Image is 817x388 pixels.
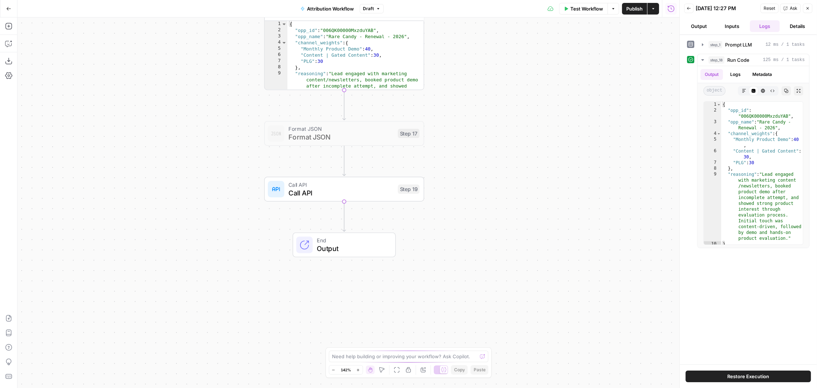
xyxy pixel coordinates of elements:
span: Reset [764,5,775,12]
button: Inputs [717,20,747,32]
button: Publish [622,3,647,15]
span: step_18 [708,56,724,64]
button: Paste [470,365,488,375]
div: 5 [265,46,287,52]
g: Edge from step_18 to step_17 [343,90,346,120]
span: Draft [363,5,374,12]
span: object [703,86,725,96]
div: 7 [265,58,287,64]
div: 2 [704,108,721,119]
div: 10 [704,241,721,247]
button: Output [700,69,723,80]
button: Copy [451,365,468,375]
div: 1 [265,21,287,27]
span: Call API [288,180,394,189]
button: Logs [726,69,745,80]
div: 6 [704,148,721,160]
button: 12 ms / 1 tasks [697,39,809,50]
div: Step 19 [398,185,420,194]
span: 142% [341,367,351,373]
div: 2 [265,27,287,33]
div: Actions [645,21,661,28]
div: 3 [265,33,287,40]
button: Restore Execution [685,371,811,382]
div: 9 [265,70,287,114]
button: Metadata [748,69,776,80]
span: Format JSON [288,125,394,133]
button: 125 ms / 1 tasks [697,54,809,66]
div: 8 [265,64,287,70]
span: Toggle code folding, rows 1 through 10 [717,102,721,108]
div: 7 [704,160,721,166]
button: Test Workflow [559,3,607,15]
span: Run Code [727,56,749,64]
button: Ask [780,4,801,13]
span: Output [317,243,387,254]
div: 4 [704,131,721,137]
div: 1 [704,102,721,108]
div: Step 17 [398,129,420,138]
div: 4 [265,40,287,46]
div: EndOutput [264,233,424,257]
span: Paste [473,367,485,373]
button: Attribution Workflow [296,3,358,15]
button: Reset [760,4,778,13]
button: Draft [360,4,384,13]
span: Attribution Workflow [307,5,354,12]
span: 12 ms / 1 tasks [765,41,805,48]
div: Format JSONFormat JSONStep 17 [264,121,424,146]
div: Output [278,10,396,19]
button: Details [782,20,812,32]
span: Copy [454,367,465,373]
span: Format JSON [288,132,394,142]
span: End [317,236,387,244]
g: Edge from step_17 to step_19 [343,146,346,176]
span: Ask [790,5,797,12]
div: 125 ms / 1 tasks [697,66,809,248]
span: step_1 [708,41,722,48]
span: Prompt LLM [725,41,752,48]
div: 8 [704,166,721,171]
div: Call APICall APIStep 19 [264,177,424,202]
span: Toggle code folding, rows 1 through 10 [281,21,287,27]
div: 9 [704,171,721,241]
span: Toggle code folding, rows 4 through 8 [717,131,721,137]
span: Publish [626,5,643,12]
span: Restore Execution [727,373,769,380]
button: Output [684,20,714,32]
span: Call API [288,187,394,198]
g: Edge from step_19 to end [343,201,346,231]
span: 125 ms / 1 tasks [763,57,805,63]
div: 5 [704,137,721,148]
div: 3 [704,119,721,131]
div: 6 [265,52,287,58]
span: Toggle code folding, rows 4 through 8 [281,40,287,46]
span: Test Workflow [570,5,603,12]
button: Logs [750,20,780,32]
